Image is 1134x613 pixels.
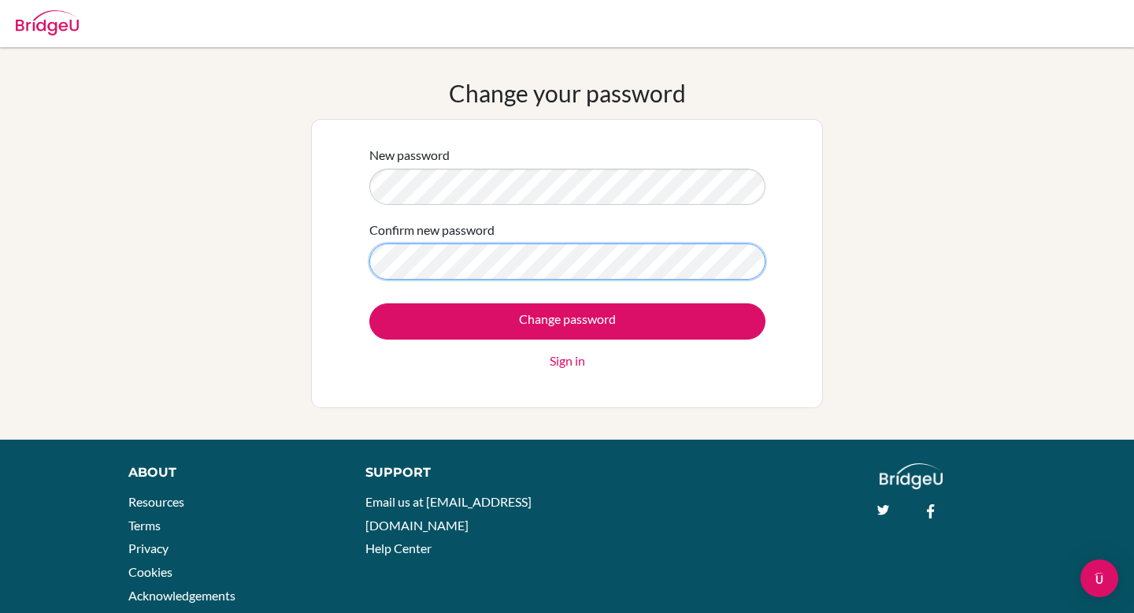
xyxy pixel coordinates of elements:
label: Confirm new password [369,221,495,240]
a: Terms [128,518,161,533]
div: Support [365,463,551,482]
img: Bridge-U [16,10,79,35]
a: Privacy [128,541,169,555]
a: Sign in [550,351,585,370]
a: Help Center [365,541,432,555]
div: About [128,463,330,482]
div: Open Intercom Messenger [1080,559,1118,597]
img: logo_white@2x-f4f0deed5e89b7ecb1c2cc34c3e3d731f90f0f143d5ea2071677605dd97b5244.png [880,463,943,489]
a: Resources [128,494,184,509]
input: Change password [369,303,765,340]
label: New password [369,146,450,165]
a: Acknowledgements [128,588,235,603]
a: Email us at [EMAIL_ADDRESS][DOMAIN_NAME] [365,494,532,533]
h1: Change your password [449,79,686,107]
a: Cookies [128,564,172,579]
